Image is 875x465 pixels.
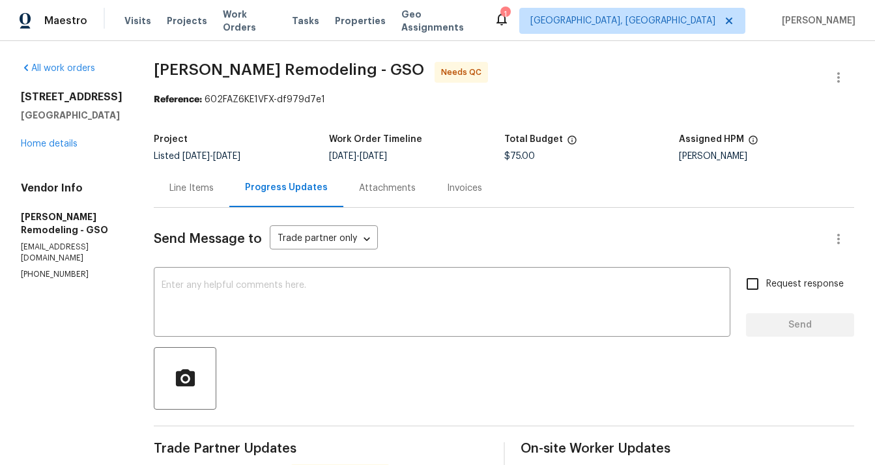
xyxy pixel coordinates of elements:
[182,152,210,161] span: [DATE]
[124,14,151,27] span: Visits
[154,93,854,106] div: 602FAZ6KE1VFX-df979d7e1
[154,442,488,455] span: Trade Partner Updates
[748,135,758,152] span: The hpm assigned to this work order.
[530,14,715,27] span: [GEOGRAPHIC_DATA], [GEOGRAPHIC_DATA]
[359,182,416,195] div: Attachments
[21,210,122,236] h5: [PERSON_NAME] Remodeling - GSO
[21,91,122,104] h2: [STREET_ADDRESS]
[441,66,487,79] span: Needs QC
[245,181,328,194] div: Progress Updates
[167,14,207,27] span: Projects
[567,135,577,152] span: The total cost of line items that have been proposed by Opendoor. This sum includes line items th...
[154,62,424,77] span: [PERSON_NAME] Remodeling - GSO
[21,109,122,122] h5: [GEOGRAPHIC_DATA]
[329,135,422,144] h5: Work Order Timeline
[213,152,240,161] span: [DATE]
[21,242,122,264] p: [EMAIL_ADDRESS][DOMAIN_NAME]
[223,8,276,34] span: Work Orders
[182,152,240,161] span: -
[292,16,319,25] span: Tasks
[360,152,387,161] span: [DATE]
[521,442,855,455] span: On-site Worker Updates
[169,182,214,195] div: Line Items
[679,135,744,144] h5: Assigned HPM
[154,232,262,246] span: Send Message to
[504,135,563,144] h5: Total Budget
[329,152,387,161] span: -
[329,152,356,161] span: [DATE]
[270,229,378,250] div: Trade partner only
[154,152,240,161] span: Listed
[504,152,535,161] span: $75.00
[154,135,188,144] h5: Project
[401,8,478,34] span: Geo Assignments
[154,95,202,104] b: Reference:
[447,182,482,195] div: Invoices
[500,8,509,21] div: 1
[777,14,855,27] span: [PERSON_NAME]
[335,14,386,27] span: Properties
[21,269,122,280] p: [PHONE_NUMBER]
[21,64,95,73] a: All work orders
[679,152,854,161] div: [PERSON_NAME]
[766,277,844,291] span: Request response
[21,182,122,195] h4: Vendor Info
[21,139,78,148] a: Home details
[44,14,87,27] span: Maestro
